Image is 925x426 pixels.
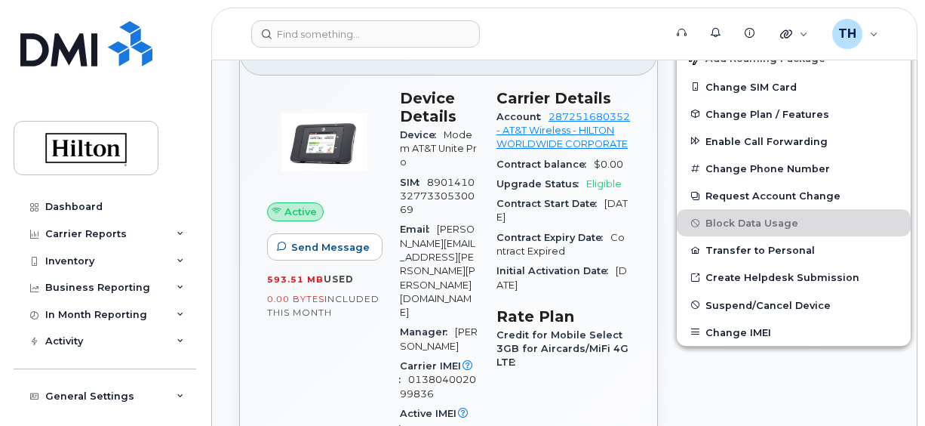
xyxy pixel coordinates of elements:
button: Change Phone Number [677,155,911,182]
button: Change SIM Card [677,73,911,100]
button: Transfer to Personal [677,236,911,264]
span: Send Message [291,240,370,255]
button: Block Data Usage [677,209,911,236]
span: Contract Start Date [496,198,604,209]
button: Enable Call Forwarding [677,128,911,155]
span: Initial Activation Date [496,265,616,276]
span: Change Plan / Features [705,108,829,119]
span: [DATE] [496,265,627,290]
span: Add Roaming Package [689,53,825,67]
span: Email [400,224,437,235]
a: Create Helpdesk Submission [677,264,911,291]
button: Send Message [267,233,383,261]
span: Device [400,129,444,140]
div: Quicklinks [770,19,819,49]
input: Find something... [251,20,480,48]
span: [PERSON_NAME][EMAIL_ADDRESS][PERSON_NAME][PERSON_NAME][DOMAIN_NAME] [400,224,475,318]
span: Modem AT&T Unite Pro [400,129,477,168]
span: [PERSON_NAME] [400,326,478,351]
span: 0.00 Bytes [267,294,324,304]
span: used [324,273,354,285]
span: Upgrade Status [496,178,586,190]
span: 593.51 MB [267,274,324,285]
iframe: Messenger Launcher [859,360,914,415]
button: Request Account Change [677,182,911,209]
img: image20231002-3703462-1m4uy61.jpeg [279,97,370,187]
span: TH [838,25,856,43]
button: Suspend/Cancel Device [677,292,911,319]
span: Contract balance [496,159,594,170]
span: Eligible [586,178,622,190]
div: Tabitha Hale [822,19,889,49]
span: Carrier IMEI [400,360,476,385]
span: 013804002099836 [400,374,476,399]
h3: Carrier Details [496,89,630,107]
span: 89014103277330530069 [400,177,475,216]
span: Credit for Mobile Select 3GB for Aircards/MiFi 4G LTE [496,329,628,369]
span: Active [284,205,317,219]
span: Account [496,111,549,122]
span: Enable Call Forwarding [705,135,828,147]
button: Change Plan / Features [677,100,911,128]
span: included this month [267,293,380,318]
span: $0.00 [594,159,623,170]
h3: Rate Plan [496,307,630,326]
button: Change IMEI [677,319,911,346]
span: Suspend/Cancel Device [705,299,831,310]
span: Manager [400,326,455,338]
h3: Device Details [400,89,478,125]
a: 287251680352 - AT&T Wireless - HILTON WORLDWIDE CORPORATE [496,111,630,150]
span: SIM [400,177,427,188]
span: Contract Expiry Date [496,232,610,243]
